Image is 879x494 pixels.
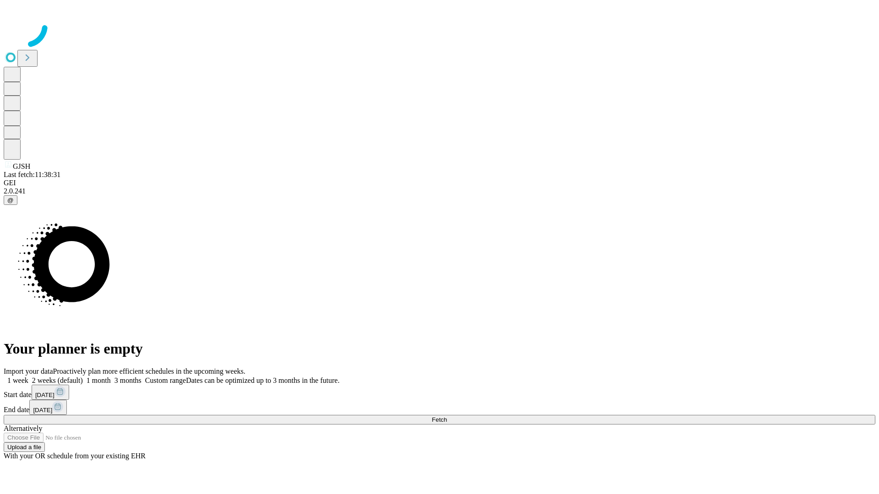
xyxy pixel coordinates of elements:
[4,452,146,460] span: With your OR schedule from your existing EHR
[13,162,30,170] span: GJSH
[4,187,875,195] div: 2.0.241
[4,195,17,205] button: @
[7,197,14,204] span: @
[32,376,83,384] span: 2 weeks (default)
[432,416,447,423] span: Fetch
[4,171,60,178] span: Last fetch: 11:38:31
[4,415,875,424] button: Fetch
[29,400,67,415] button: [DATE]
[33,407,52,413] span: [DATE]
[4,340,875,357] h1: Your planner is empty
[4,400,875,415] div: End date
[4,179,875,187] div: GEI
[4,424,42,432] span: Alternatively
[145,376,186,384] span: Custom range
[35,392,54,398] span: [DATE]
[53,367,245,375] span: Proactively plan more efficient schedules in the upcoming weeks.
[114,376,141,384] span: 3 months
[4,385,875,400] div: Start date
[4,442,45,452] button: Upload a file
[4,367,53,375] span: Import your data
[186,376,339,384] span: Dates can be optimized up to 3 months in the future.
[32,385,69,400] button: [DATE]
[7,376,28,384] span: 1 week
[87,376,111,384] span: 1 month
